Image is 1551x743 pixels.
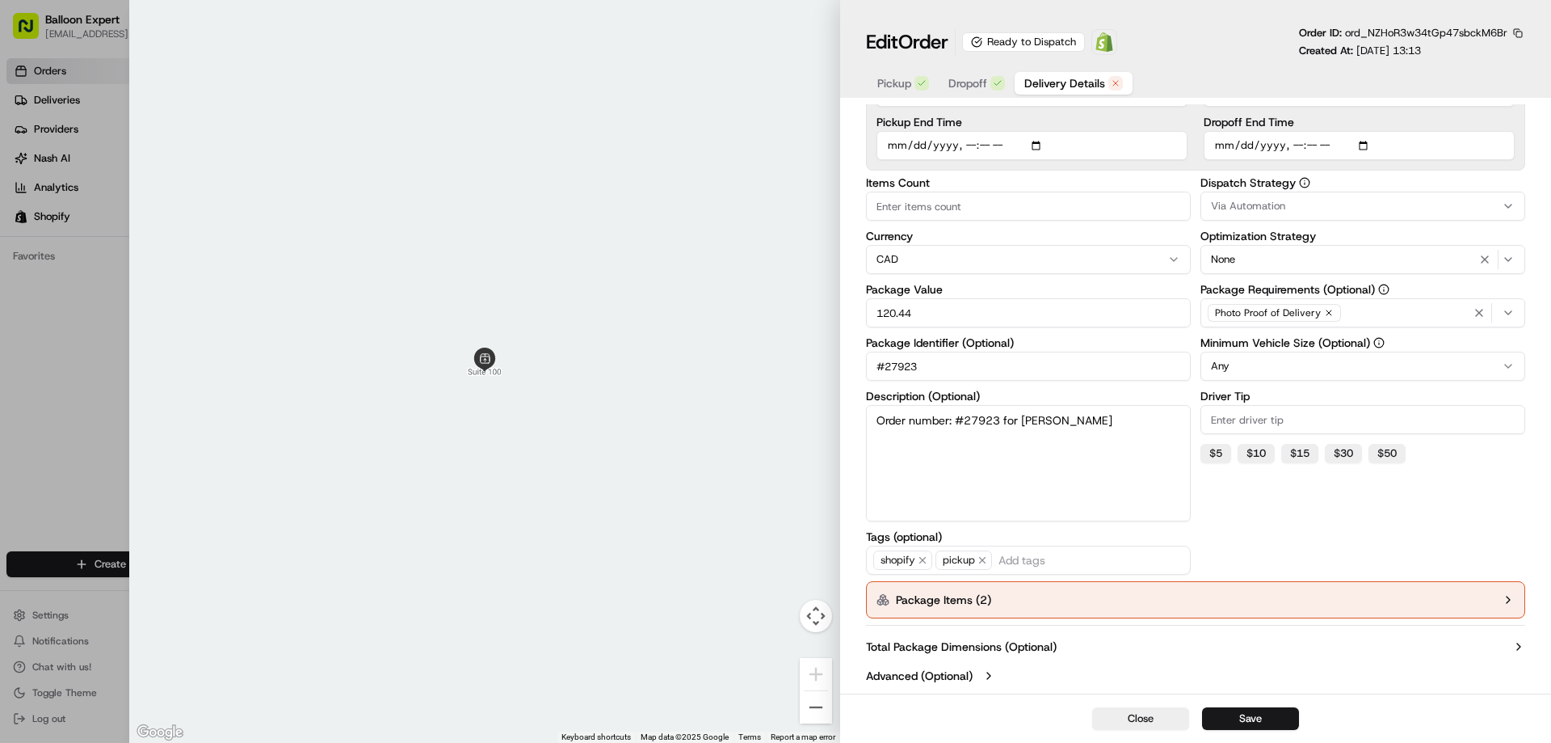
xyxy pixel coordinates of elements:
[866,531,1191,542] label: Tags (optional)
[1215,306,1321,319] span: Photo Proof of Delivery
[935,551,992,570] span: pickup
[866,192,1191,221] input: Enter items count
[1299,44,1421,58] p: Created At:
[1373,337,1385,348] button: Minimum Vehicle Size (Optional)
[16,363,29,376] div: 📗
[1200,405,1525,434] input: Enter driver tip
[34,154,63,184] img: 4920774857489_3d7f54699973ba98c624_72.jpg
[114,400,195,413] a: Powered byPylon
[800,600,832,632] button: Map camera controls
[1238,444,1275,463] button: $10
[866,230,1191,242] label: Currency
[866,390,1191,402] label: Description (Optional)
[1095,32,1114,52] img: Shopify
[1200,284,1525,295] label: Package Requirements (Optional)
[175,251,181,264] span: •
[1211,252,1235,267] span: None
[134,294,140,307] span: •
[866,581,1525,618] button: Package Items (2)
[1325,444,1362,463] button: $30
[32,295,45,308] img: 1736555255976-a54dd68f-1ca7-489b-9aae-adbdc363a1c4
[10,355,130,384] a: 📗Knowledge Base
[877,75,911,91] span: Pickup
[866,639,1525,655] button: Total Package Dimensions (Optional)
[133,722,187,743] a: Open this area in Google Maps (opens a new window)
[800,658,832,690] button: Zoom in
[143,294,176,307] span: [DATE]
[1345,26,1507,40] span: ord_NZHoR3w34tGp47sbckM6Br
[184,251,217,264] span: [DATE]
[1200,444,1231,463] button: $5
[1200,245,1525,274] button: None
[1211,199,1285,213] span: Via Automation
[1200,298,1525,327] button: Photo Proof of Delivery
[1200,337,1525,348] label: Minimum Vehicle Size (Optional)
[137,363,149,376] div: 💻
[50,251,172,264] span: Wisdom [PERSON_NAME]
[16,65,294,91] p: Welcome 👋
[800,691,832,724] button: Zoom out
[16,235,42,267] img: Wisdom Oko
[1202,707,1299,730] button: Save
[962,32,1085,52] div: Ready to Dispatch
[1200,192,1525,221] button: Via Automation
[1200,177,1525,188] label: Dispatch Strategy
[898,29,948,55] span: Order
[771,732,835,741] a: Report a map error
[1024,75,1105,91] span: Delivery Details
[641,732,729,741] span: Map data ©2025 Google
[1368,444,1406,463] button: $50
[153,361,259,378] span: API Documentation
[1299,26,1507,40] p: Order ID:
[866,668,1525,684] button: Advanced (Optional)
[1281,444,1318,463] button: $15
[16,16,48,49] img: Nash
[948,75,987,91] span: Dropoff
[866,639,1057,655] label: Total Package Dimensions (Optional)
[1356,44,1421,57] span: [DATE] 13:13
[896,592,991,608] label: Package Items ( 2 )
[133,722,187,743] img: Google
[130,355,266,384] a: 💻API Documentation
[1204,116,1515,128] label: Dropoff End Time
[738,732,761,741] a: Terms (opens in new tab)
[16,154,45,184] img: 1736555255976-a54dd68f-1ca7-489b-9aae-adbdc363a1c4
[1092,707,1189,730] button: Close
[50,294,131,307] span: [PERSON_NAME]
[73,171,222,184] div: We're available if you need us!
[1200,390,1525,402] label: Driver Tip
[42,104,267,121] input: Clear
[876,116,1187,128] label: Pickup End Time
[561,732,631,743] button: Keyboard shortcuts
[866,352,1191,381] input: Enter package identifier
[73,154,265,171] div: Start new chat
[250,207,294,226] button: See all
[161,401,195,413] span: Pylon
[866,177,1191,188] label: Items Count
[1299,177,1310,188] button: Dispatch Strategy
[866,405,1191,521] textarea: Order number: #27923 for [PERSON_NAME]
[16,210,108,223] div: Past conversations
[1200,230,1525,242] label: Optimization Strategy
[866,284,1191,295] label: Package Value
[32,251,45,264] img: 1736555255976-a54dd68f-1ca7-489b-9aae-adbdc363a1c4
[866,29,948,55] h1: Edit
[995,551,1183,570] input: Add tags
[1091,29,1117,55] a: Shopify
[1378,284,1389,295] button: Package Requirements (Optional)
[32,361,124,378] span: Knowledge Base
[275,159,294,179] button: Start new chat
[866,337,1191,348] label: Package Identifier (Optional)
[16,279,42,305] img: Grace Nketiah
[866,668,973,684] label: Advanced (Optional)
[873,551,932,570] span: shopify
[866,298,1191,327] input: Enter package value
